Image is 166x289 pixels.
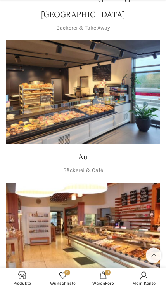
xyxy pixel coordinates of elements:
h4: [GEOGRAPHIC_DATA] [41,9,125,20]
h4: Au [78,151,88,162]
span: 0 [64,270,70,275]
p: Bäckerei & Café [63,166,103,175]
span: Wunschliste [47,281,80,286]
span: Produkte [6,281,39,286]
div: 1 / 1 [6,183,160,286]
a: 0 Warenkorb [83,270,124,287]
a: 0 Wunschliste [43,270,83,287]
a: Produkte [2,270,43,287]
a: Mein Konto [124,270,164,287]
span: Mein Konto [128,281,161,286]
div: 1 / 1 [6,40,160,144]
span: Warenkorb [87,281,120,286]
p: Bäckerei & Take Away [56,24,110,32]
img: Schwyter-6 [6,40,160,144]
img: au (1) [6,183,160,286]
a: Scroll to top button [146,247,161,263]
span: 0 [105,270,111,275]
div: Meine Wunschliste [43,270,83,287]
div: My cart [83,270,124,287]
